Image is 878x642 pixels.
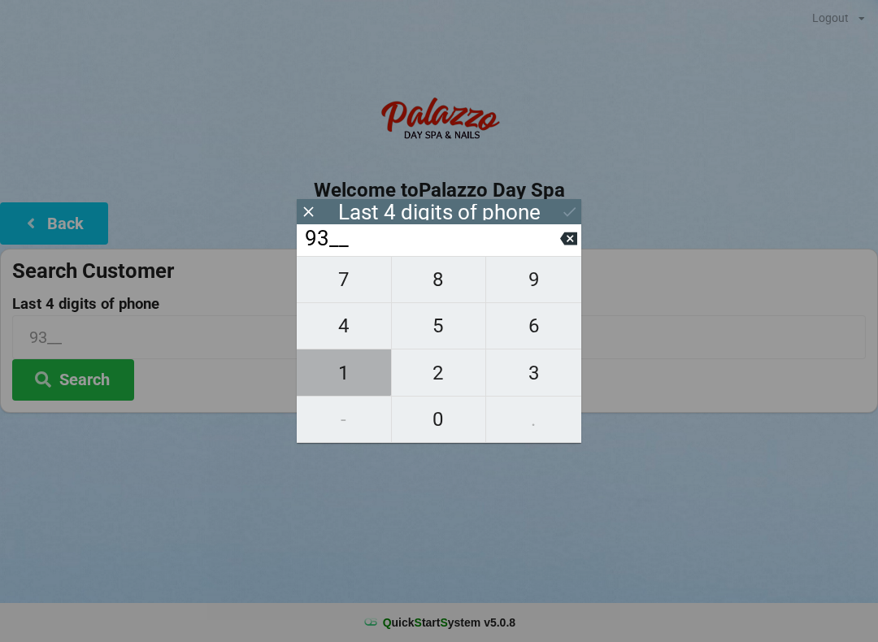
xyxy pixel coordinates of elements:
[297,349,392,396] button: 1
[297,303,392,349] button: 4
[486,356,581,390] span: 3
[297,262,391,297] span: 7
[486,349,581,396] button: 3
[392,309,486,343] span: 5
[486,262,581,297] span: 9
[392,356,486,390] span: 2
[297,256,392,303] button: 7
[392,349,487,396] button: 2
[392,256,487,303] button: 8
[297,356,391,390] span: 1
[392,397,487,443] button: 0
[486,303,581,349] button: 6
[392,262,486,297] span: 8
[392,402,486,436] span: 0
[297,309,391,343] span: 4
[486,309,581,343] span: 6
[486,256,581,303] button: 9
[338,204,541,220] div: Last 4 digits of phone
[392,303,487,349] button: 5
